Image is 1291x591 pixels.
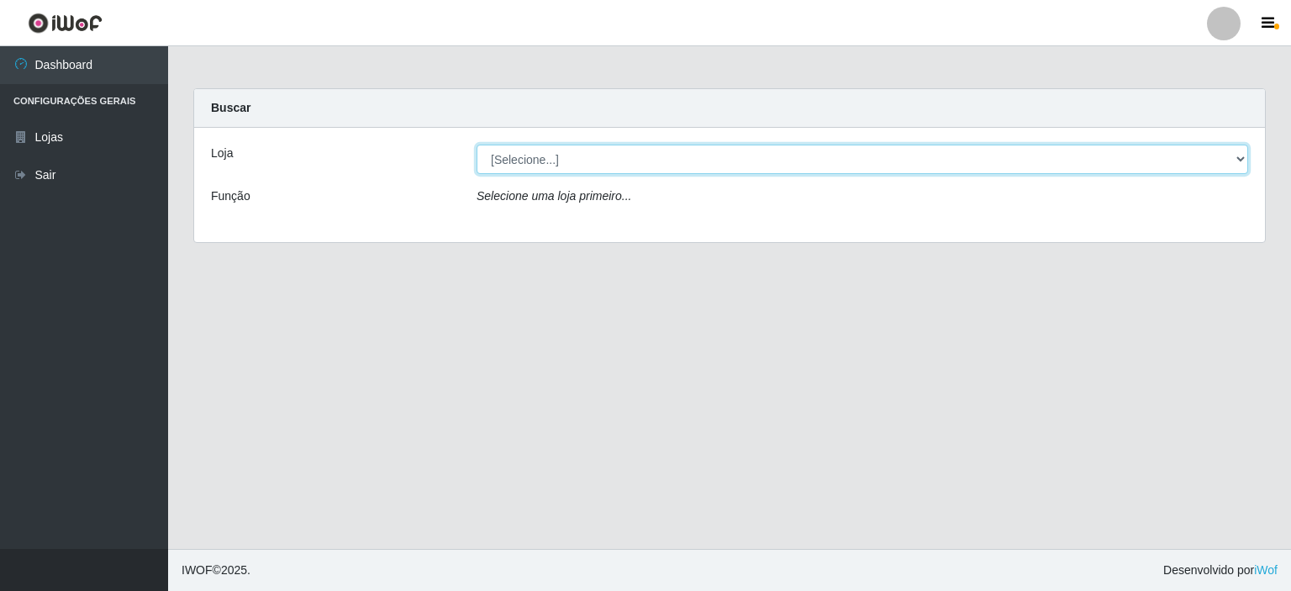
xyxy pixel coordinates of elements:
[1163,562,1278,579] span: Desenvolvido por
[211,145,233,162] label: Loja
[211,101,250,114] strong: Buscar
[1254,563,1278,577] a: iWof
[211,187,250,205] label: Função
[28,13,103,34] img: CoreUI Logo
[182,563,213,577] span: IWOF
[182,562,250,579] span: © 2025 .
[477,189,631,203] i: Selecione uma loja primeiro...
